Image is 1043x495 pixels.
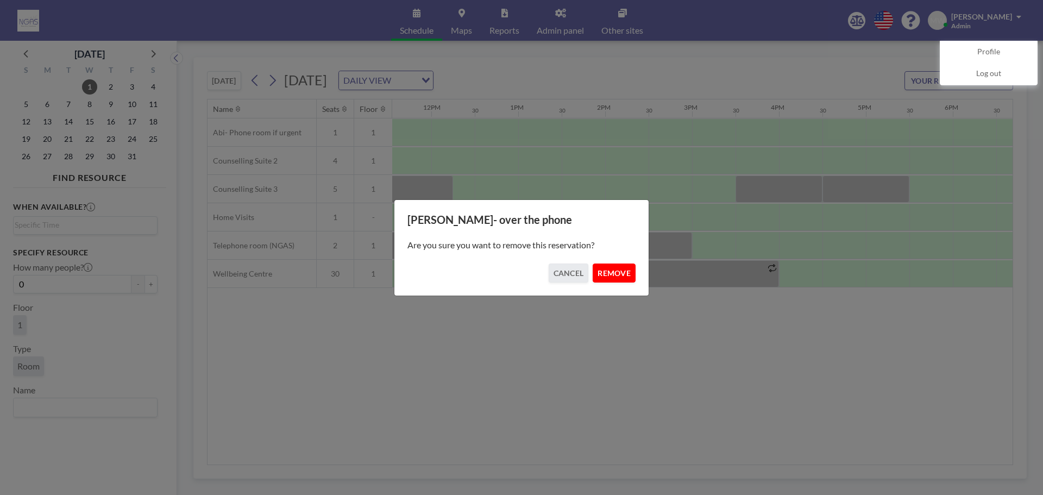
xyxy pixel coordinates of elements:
[407,213,636,227] h3: [PERSON_NAME]- over the phone
[977,47,1000,58] span: Profile
[593,264,636,283] button: REMOVE
[407,240,636,250] p: Are you sure you want to remove this reservation?
[940,41,1037,63] a: Profile
[549,264,589,283] button: CANCEL
[976,68,1001,79] span: Log out
[940,63,1037,85] a: Log out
